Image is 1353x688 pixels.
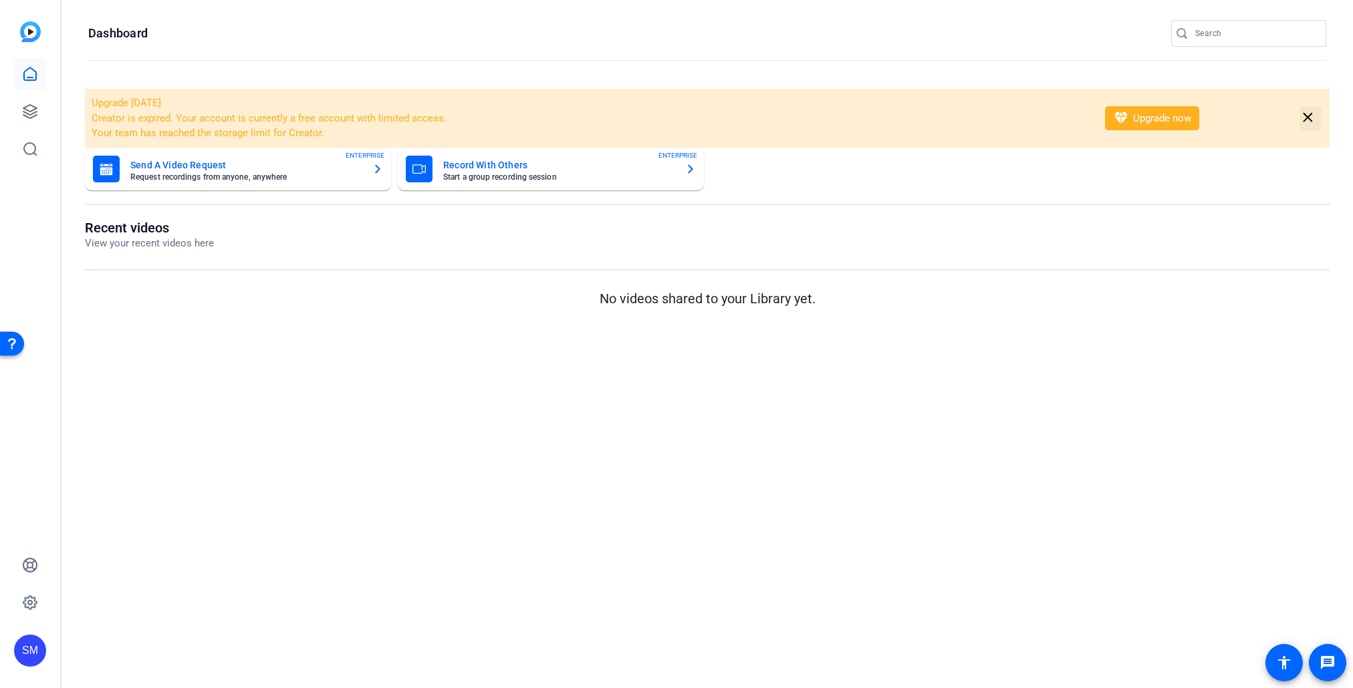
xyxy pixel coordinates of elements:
span: Upgrade [DATE] [92,97,161,109]
mat-card-subtitle: Request recordings from anyone, anywhere [130,173,362,181]
mat-card-subtitle: Start a group recording session [443,173,674,181]
button: Record With OthersStart a group recording sessionENTERPRISE [398,148,704,190]
mat-icon: message [1320,655,1336,671]
mat-card-title: Send A Video Request [130,157,362,173]
mat-icon: close [1300,110,1316,126]
h1: Dashboard [88,25,148,41]
div: SM [14,635,46,667]
mat-icon: diamond [1113,110,1129,126]
mat-icon: accessibility [1276,655,1292,671]
button: Upgrade now [1105,106,1199,130]
mat-card-title: Record With Others [443,157,674,173]
p: View your recent videos here [85,236,214,251]
p: No videos shared to your Library yet. [85,289,1330,309]
input: Search [1195,25,1316,41]
span: ENTERPRISE [658,150,697,160]
button: Send A Video RequestRequest recordings from anyone, anywhereENTERPRISE [85,148,391,190]
img: blue-gradient.svg [20,21,41,42]
li: Your team has reached the storage limit for Creator. [92,126,1088,141]
li: Creator is expired. Your account is currently a free account with limited access. [92,111,1088,126]
h1: Recent videos [85,220,214,236]
span: ENTERPRISE [346,150,384,160]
